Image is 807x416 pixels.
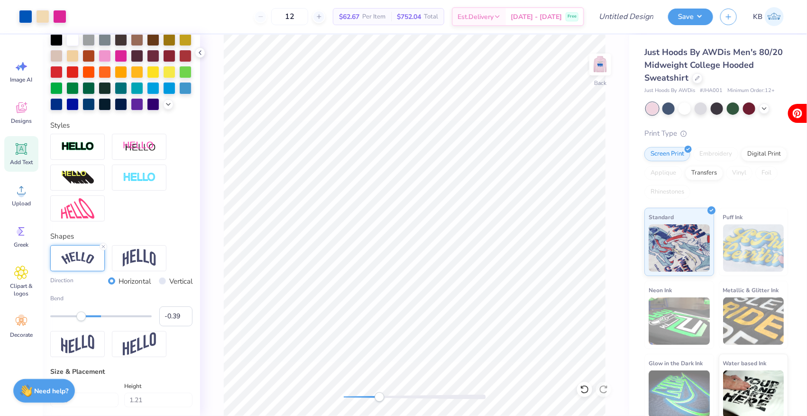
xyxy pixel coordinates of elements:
div: Transfers [685,166,723,180]
img: Neon Ink [649,297,710,345]
div: Accessibility label [76,312,86,321]
span: Glow in the Dark Ink [649,358,703,368]
img: Arc [61,252,94,265]
span: # JHA001 [700,87,723,95]
span: Add Text [10,158,33,166]
span: Est. Delivery [458,12,494,22]
span: Just Hoods By AWDis [644,87,695,95]
span: Greek [14,241,29,249]
span: Free [568,13,577,20]
span: KB [753,11,762,22]
img: Negative Space [123,172,156,183]
label: Height [124,380,141,392]
span: Clipart & logos [6,282,37,297]
span: Standard [649,212,674,222]
label: Styles [50,120,70,131]
span: Neon Ink [649,285,672,295]
input: – – [271,8,308,25]
span: Decorate [10,331,33,339]
label: Direction [50,276,73,287]
strong: Need help? [35,387,69,396]
div: Size & Placement [50,367,193,377]
img: Free Distort [61,198,94,219]
div: Digital Print [741,147,787,161]
span: $752.04 [397,12,421,22]
div: Back [594,79,606,87]
img: Katie Binkowski [765,7,784,26]
span: Designs [11,117,32,125]
div: Embroidery [693,147,738,161]
div: Screen Print [644,147,690,161]
div: Foil [755,166,778,180]
span: $62.67 [339,12,359,22]
span: Upload [12,200,31,207]
a: KB [749,7,788,26]
input: Untitled Design [591,7,661,26]
span: Per Item [362,12,385,22]
div: Applique [644,166,682,180]
img: Puff Ink [723,224,784,272]
img: Shadow [123,141,156,153]
div: Rhinestones [644,185,690,199]
span: Image AI [10,76,33,83]
label: Horizontal [119,276,151,287]
span: Water based Ink [723,358,767,368]
label: Vertical [169,276,193,287]
span: Metallic & Glitter Ink [723,285,779,295]
img: Metallic & Glitter Ink [723,297,784,345]
button: Save [668,9,713,25]
img: Standard [649,224,710,272]
span: [DATE] - [DATE] [511,12,562,22]
img: Back [591,55,610,74]
label: Shapes [50,231,74,242]
span: Just Hoods By AWDis Men's 80/20 Midweight College Hooded Sweatshirt [644,46,783,83]
img: Stroke [61,141,94,152]
div: Vinyl [726,166,752,180]
span: Puff Ink [723,212,743,222]
span: Minimum Order: 12 + [727,87,775,95]
label: Bend [50,294,193,303]
div: Print Type [644,128,788,139]
img: Arch [123,249,156,267]
img: Rise [123,333,156,356]
img: Flag [61,335,94,353]
img: 3D Illusion [61,170,94,185]
div: Accessibility label [375,392,384,402]
span: Total [424,12,438,22]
